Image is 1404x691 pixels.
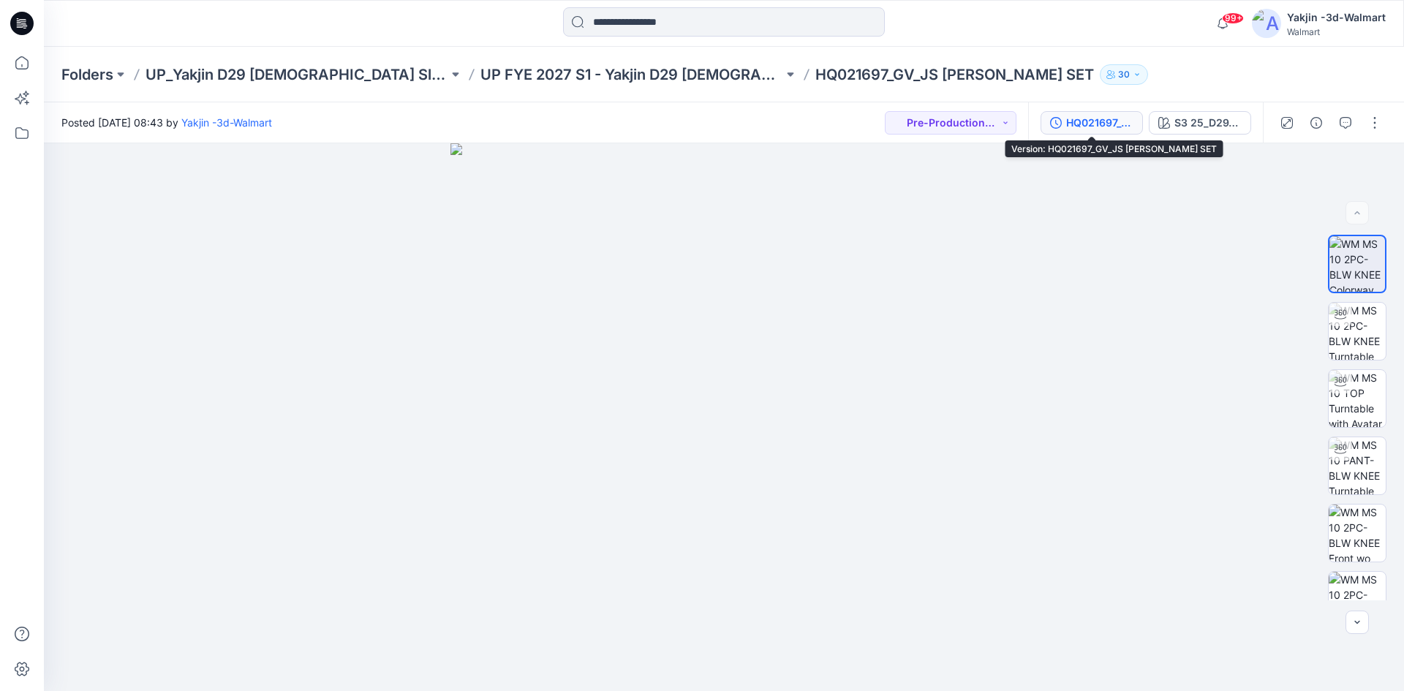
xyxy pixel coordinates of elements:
a: UP FYE 2027 S1 - Yakjin D29 [DEMOGRAPHIC_DATA] Sleepwear [480,64,783,85]
div: Walmart [1287,26,1386,37]
img: WM MS 10 2PC-BLW KNEE Front wo Avatar [1329,505,1386,562]
img: WM MS 10 2PC-BLW KNEE Hip Side 1 wo Avatar [1329,572,1386,629]
img: WM MS 10 PANT-BLW KNEE Turntable with Avatar [1329,437,1386,494]
p: 30 [1118,67,1130,83]
img: WM MS 10 TOP Turntable with Avatar [1329,370,1386,427]
span: 99+ [1222,12,1244,24]
div: S3 25_D29_JS_LEOPARD_RPT_WinterWhite_CW14_KOM rpt W PKT [1174,115,1242,131]
img: eyJhbGciOiJIUzI1NiIsImtpZCI6IjAiLCJzbHQiOiJzZXMiLCJ0eXAiOiJKV1QifQ.eyJkYXRhIjp7InR5cGUiOiJzdG9yYW... [450,143,998,691]
a: Folders [61,64,113,85]
img: WM MS 10 2PC-BLW KNEE Colorway wo Avatar [1329,236,1385,292]
div: HQ021697_GV_JS [PERSON_NAME] SET [1066,115,1133,131]
p: HQ021697_GV_JS [PERSON_NAME] SET [815,64,1094,85]
img: avatar [1252,9,1281,38]
button: HQ021697_GV_JS [PERSON_NAME] SET [1041,111,1143,135]
button: S3 25_D29_JS_LEOPARD_RPT_WinterWhite_CW14_KOM rpt W PKT [1149,111,1251,135]
a: UP_Yakjin D29 [DEMOGRAPHIC_DATA] Sleep [146,64,448,85]
span: Posted [DATE] 08:43 by [61,115,272,130]
img: WM MS 10 2PC-BLW KNEE Turntable with Avatar [1329,303,1386,360]
div: Yakjin -3d-Walmart [1287,9,1386,26]
a: Yakjin -3d-Walmart [181,116,272,129]
button: 30 [1100,64,1148,85]
button: Details [1305,111,1328,135]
